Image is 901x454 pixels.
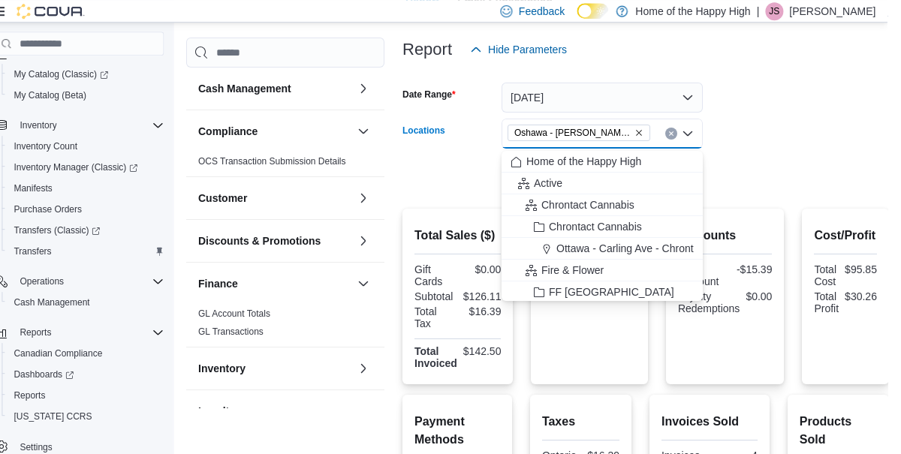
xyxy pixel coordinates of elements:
a: Purchase Orders [21,200,101,218]
h3: Cash Management [212,81,305,96]
span: Feedback [532,4,577,19]
span: Cash Management [27,296,103,308]
span: Transfers [21,242,177,260]
button: Close list of options [695,128,707,140]
span: Reports [27,323,177,341]
h2: Products Sold [813,413,890,449]
button: Transfers [15,241,183,262]
a: [US_STATE] CCRS [21,407,111,425]
span: Chrontact Cannabis [562,219,655,234]
span: Oshawa - Gibb St - Friendly Stranger [521,125,664,141]
span: My Catalog (Beta) [21,86,177,104]
span: Dashboards [27,368,87,380]
span: Chrontact Cannabis [555,197,648,212]
a: Cash Management [21,293,109,311]
button: Manifests [15,178,183,199]
div: Compliance [200,152,398,176]
span: Inventory Count [27,140,91,152]
div: $0.00 [475,263,515,275]
button: Inventory [27,116,76,134]
button: [DATE] [515,83,716,113]
a: Canadian Compliance [21,344,122,362]
span: Inventory [33,119,70,131]
span: Hide Parameters [502,42,580,57]
span: FF [GEOGRAPHIC_DATA] [562,284,688,299]
a: My Catalog (Beta) [21,86,106,104]
div: $16.39 [475,305,515,317]
button: Discounts & Promotions [212,233,365,248]
span: Ottawa - Carling Ave - Chrontact Cannabis [570,241,768,256]
span: Home of the Happy High [540,154,655,169]
a: Transfers (Classic) [21,221,119,239]
span: Inventory Manager (Classic) [21,158,177,176]
span: GL Account Totals [212,308,284,320]
button: Finance [212,276,365,291]
span: Manifests [27,182,65,194]
span: Operations [33,275,77,287]
span: Dark Mode [590,19,591,20]
button: FF [GEOGRAPHIC_DATA] [515,281,716,303]
h2: Total Sales ($) [428,227,514,245]
a: Dashboards [21,365,93,383]
span: Operations [27,272,177,290]
h2: Invoices Sold [675,413,771,431]
h3: Loyalty [212,404,249,419]
div: Gift Cards [428,263,469,287]
a: GL Account Totals [212,308,284,319]
span: Manifests [21,179,177,197]
button: Purchase Orders [15,199,183,220]
button: Reports [3,322,183,343]
p: | [770,2,773,20]
a: Transfers (Classic) [15,220,183,241]
span: Washington CCRS [21,407,177,425]
span: Fire & Flower [555,263,617,278]
a: My Catalog (Classic) [21,65,128,83]
h3: Finance [212,276,252,291]
a: Inventory Manager (Classic) [21,158,157,176]
label: Date Range [416,89,469,101]
span: Purchase Orders [21,200,177,218]
button: Ottawa - Carling Ave - Chrontact Cannabis [515,238,716,260]
a: OCS Transaction Submission Details [212,156,360,167]
a: Inventory Count [21,137,97,155]
span: [US_STATE] CCRS [27,410,105,422]
button: Cash Management [212,81,365,96]
span: My Catalog (Classic) [27,68,122,80]
button: Operations [27,272,83,290]
button: Inventory [3,115,183,136]
span: Inventory Manager (Classic) [27,161,151,173]
h2: Discounts [692,227,786,245]
div: Subtotal [428,290,469,302]
button: Inventory Count [15,136,183,157]
button: Loyalty [212,404,365,419]
span: My Catalog (Beta) [27,89,100,101]
button: Loyalty [368,402,386,420]
strong: Total Invoiced [428,345,471,369]
button: Finance [368,275,386,293]
button: Inventory [212,361,365,376]
label: Locations [416,125,459,137]
div: $30.26 [858,290,890,302]
button: Inventory [368,359,386,377]
span: My Catalog (Classic) [21,65,177,83]
button: Fire & Flower [515,260,716,281]
span: JS [782,2,793,20]
span: Active [547,176,576,191]
span: Inventory [27,116,177,134]
span: Oshawa - [PERSON_NAME] St - Friendly Stranger [528,125,645,140]
button: My Catalog (Beta) [15,85,183,106]
img: Cova [30,4,98,19]
span: Inventory Count [21,137,177,155]
button: Customer [212,191,365,206]
span: Reports [27,389,59,401]
span: GL Transactions [212,326,277,338]
span: Canadian Compliance [27,347,116,359]
div: -$15.39 [742,263,786,275]
p: Home of the Happy High [649,2,764,20]
span: Reports [21,386,177,404]
span: Cash Management [21,293,177,311]
button: Home of the Happy High [515,151,716,173]
a: My Catalog (Classic) [15,64,183,85]
h2: Payment Methods [428,413,514,449]
span: Settings [33,441,65,453]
